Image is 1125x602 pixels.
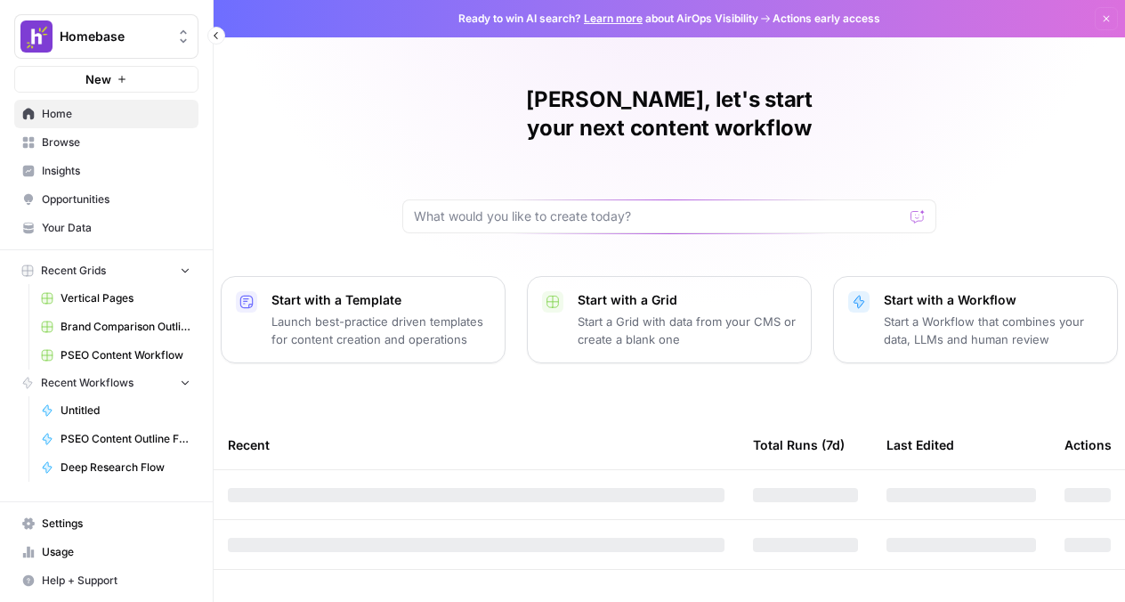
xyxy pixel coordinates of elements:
span: Home [42,106,190,122]
button: Recent Grids [14,257,198,284]
span: Usage [42,544,190,560]
a: Opportunities [14,185,198,214]
span: Your Data [42,220,190,236]
p: Start with a Workflow [884,291,1103,309]
span: PSEO Content Workflow [61,347,190,363]
p: Start a Grid with data from your CMS or create a blank one [578,313,797,348]
button: Workspace: Homebase [14,14,198,59]
span: Recent Grids [41,263,106,279]
span: Vertical Pages [61,290,190,306]
a: PSEO Content Workflow [33,341,198,370]
img: Homebase Logo [20,20,53,53]
span: Deep Research Flow [61,460,190,476]
div: Last Edited [886,420,954,469]
p: Start with a Template [271,291,490,309]
a: Learn more [584,12,643,25]
a: Browse [14,128,198,157]
button: Start with a TemplateLaunch best-practice driven templates for content creation and operations [221,276,506,363]
a: Settings [14,509,198,538]
a: Vertical Pages [33,284,198,313]
span: Recent Workflows [41,375,134,391]
span: Help + Support [42,573,190,589]
span: Opportunities [42,191,190,207]
div: Actions [1064,420,1112,469]
button: Start with a GridStart a Grid with data from your CMS or create a blank one [527,276,812,363]
a: Your Data [14,214,198,242]
span: New [85,70,111,88]
span: Browse [42,134,190,150]
span: Settings [42,516,190,532]
span: PSEO Content Outline Flow V2 [61,431,190,447]
div: Total Runs (7d) [753,420,845,469]
span: Homebase [60,28,167,45]
button: New [14,66,198,93]
p: Launch best-practice driven templates for content creation and operations [271,313,490,348]
span: Untitled [61,403,190,419]
input: What would you like to create today? [414,207,903,225]
h1: [PERSON_NAME], let's start your next content workflow [402,85,936,142]
div: Recent [228,420,724,469]
a: Deep Research Flow [33,453,198,482]
a: Untitled [33,396,198,425]
button: Start with a WorkflowStart a Workflow that combines your data, LLMs and human review [833,276,1118,363]
button: Recent Workflows [14,370,198,396]
button: Help + Support [14,566,198,595]
p: Start a Workflow that combines your data, LLMs and human review [884,313,1103,348]
span: Ready to win AI search? about AirOps Visibility [458,11,758,27]
a: PSEO Content Outline Flow V2 [33,425,198,453]
a: Brand Comparison Outline Generator [33,313,198,341]
span: Brand Comparison Outline Generator [61,319,190,335]
span: Actions early access [773,11,880,27]
a: Usage [14,538,198,566]
span: Insights [42,163,190,179]
p: Start with a Grid [578,291,797,309]
a: Insights [14,157,198,185]
a: Home [14,100,198,128]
